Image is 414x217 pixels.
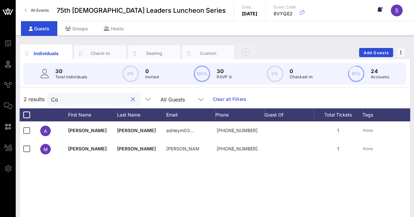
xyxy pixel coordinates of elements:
span: S [395,7,398,14]
button: Add Guests [359,48,393,57]
span: 2 results [24,95,45,103]
span: +17148898060 [217,146,258,151]
div: Total Tickets [314,108,363,121]
p: 0 [290,67,313,75]
div: Seating [140,50,169,56]
span: A [44,128,47,134]
span: +19158005079 [217,128,258,133]
p: 24 [371,67,389,75]
p: RSVP`d [217,74,231,80]
span: [PERSON_NAME] [117,128,156,133]
button: clear icon [131,96,135,103]
p: Invited [145,74,159,80]
p: Date [242,4,258,10]
p: 30 [217,67,231,75]
div: Email [166,108,215,121]
p: [PERSON_NAME]@t… [166,140,199,158]
div: Check-In [86,50,115,56]
div: Last Name [117,108,166,121]
p: 30 [55,67,87,75]
span: [PERSON_NAME] [68,128,107,133]
p: [DATE] [242,10,258,17]
p: Checked-In [290,74,313,80]
p: ashleym03… [166,121,194,140]
div: Custom [194,50,223,56]
p: Event Code [274,4,296,10]
div: Guest Of [264,108,314,121]
i: None [363,146,373,151]
div: All Guests [156,93,209,106]
p: Total Individuals [55,74,87,80]
div: Hosts [96,21,132,36]
p: 8VYQE2 [274,10,296,17]
span: [PERSON_NAME] [117,146,156,151]
a: All Events [21,5,53,16]
div: First Name [68,108,117,121]
span: Add Guests [363,50,389,55]
span: 75th [DEMOGRAPHIC_DATA] Leaders Luncheon Series [57,6,226,15]
div: Individuals [32,50,61,57]
span: All Events [31,8,49,13]
i: None [363,128,373,133]
p: 0 [145,67,159,75]
div: 1 [314,121,363,140]
div: Guests [21,21,57,36]
span: [PERSON_NAME] [68,146,107,151]
div: Groups [57,21,96,36]
div: All Guests [160,97,185,102]
span: M [44,147,48,152]
a: Clear all Filters [213,96,246,103]
div: 1 [314,140,363,158]
div: Phone [215,108,264,121]
p: Accounts [371,74,389,80]
div: S [391,5,403,16]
